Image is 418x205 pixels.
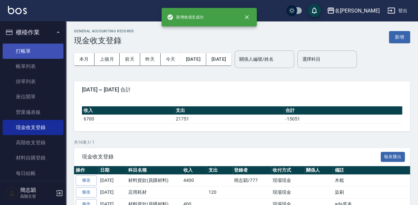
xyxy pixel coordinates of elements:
td: 120 [207,187,232,198]
button: 新增 [389,31,410,43]
td: 現場現金 [271,175,304,187]
td: -15051 [284,115,402,123]
img: Person [5,187,19,200]
a: 修改 [76,187,97,197]
span: 現金收支登錄 [82,154,381,160]
a: 帳單列表 [3,59,63,74]
button: [DATE] [206,53,231,65]
a: 座位開單 [3,89,63,104]
a: 材料自購登錄 [3,150,63,165]
td: 21751 [174,115,284,123]
span: [DATE] ~ [DATE] 合計 [82,86,402,93]
a: 營業儀表板 [3,105,63,120]
td: 6700 [82,115,174,123]
th: 操作 [74,166,98,175]
th: 科目名稱 [127,166,182,175]
th: 登錄者 [232,166,271,175]
button: [DATE] [180,53,206,65]
th: 收入 [182,166,207,175]
a: 新增 [389,34,410,40]
button: 本月 [74,53,95,65]
span: 新增收借支成功 [167,14,204,20]
button: 櫃檯作業 [3,24,63,41]
th: 收付方式 [271,166,304,175]
th: 日期 [98,166,127,175]
button: save [308,4,321,17]
a: 每日結帳 [3,166,63,181]
th: 收入 [82,106,174,115]
img: Logo [8,6,27,14]
h3: 現金收支登錄 [74,36,134,45]
a: 現金收支登錄 [3,120,63,135]
th: 關係人 [304,166,333,175]
p: 共 16 筆, 1 / 1 [74,139,410,145]
th: 合計 [284,106,402,115]
td: 材料貨款(員購材料) [127,175,182,187]
h2: GENERAL ACCOUNTING RECORDS [74,29,134,33]
th: 支出 [207,166,232,175]
button: 上個月 [95,53,120,65]
div: 名[PERSON_NAME] [335,7,379,15]
td: [DATE] [98,187,127,198]
td: 店用耗材 [127,187,182,198]
a: 打帳單 [3,44,63,59]
td: 簡志穎/777 [232,175,271,187]
td: [DATE] [98,175,127,187]
a: 高階收支登錄 [3,135,63,150]
h5: 簡志穎 [20,187,54,193]
button: 報表匯出 [381,152,405,162]
th: 支出 [174,106,284,115]
button: 今天 [161,53,181,65]
button: 前天 [120,53,140,65]
button: 名[PERSON_NAME] [324,4,382,17]
button: close [240,10,254,24]
button: 昨天 [140,53,161,65]
a: 修改 [76,175,97,186]
p: 高階主管 [20,193,54,199]
a: 排班表 [3,181,63,196]
button: 登出 [385,5,410,17]
a: 報表匯出 [381,153,405,159]
td: 4400 [182,175,207,187]
td: 現場現金 [271,187,304,198]
a: 掛單列表 [3,74,63,89]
